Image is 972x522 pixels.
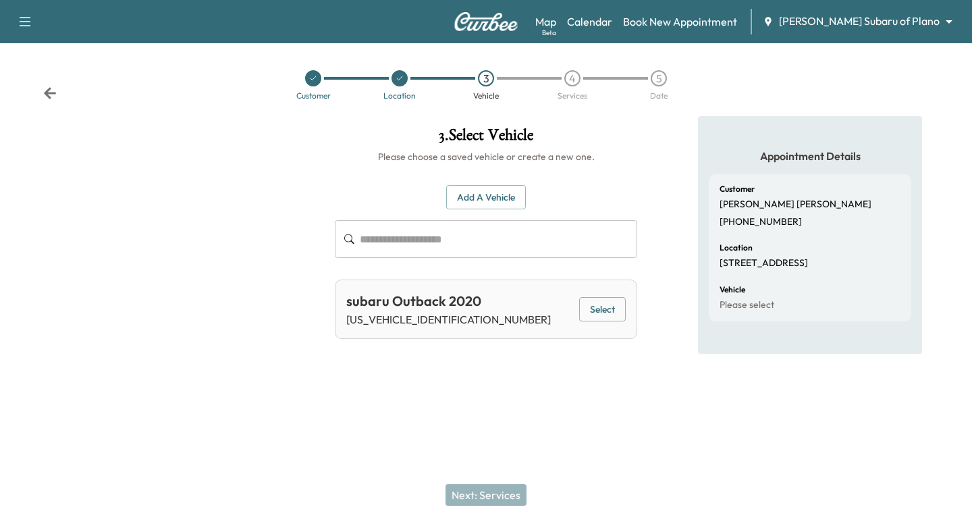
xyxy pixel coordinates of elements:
h6: Please choose a saved vehicle or create a new one. [335,150,637,163]
div: Customer [296,92,331,100]
a: Book New Appointment [623,14,737,30]
a: Calendar [567,14,612,30]
div: Location [383,92,416,100]
button: Add a Vehicle [446,185,526,210]
a: MapBeta [535,14,556,30]
div: Back [43,86,57,100]
h5: Appointment Details [709,149,911,163]
h6: Customer [720,185,755,193]
div: Beta [542,28,556,38]
button: Select [579,297,626,322]
div: Services [558,92,587,100]
div: Date [650,92,668,100]
p: [STREET_ADDRESS] [720,257,808,269]
p: [PERSON_NAME] [PERSON_NAME] [720,199,871,211]
span: [PERSON_NAME] Subaru of Plano [779,14,940,29]
p: Please select [720,299,774,311]
h6: Vehicle [720,286,745,294]
h6: Location [720,244,753,252]
div: 5 [651,70,667,86]
div: subaru Outback 2020 [346,291,551,311]
div: 4 [564,70,580,86]
img: Curbee Logo [454,12,518,31]
p: [PHONE_NUMBER] [720,216,802,228]
div: Vehicle [473,92,499,100]
p: [US_VEHICLE_IDENTIFICATION_NUMBER] [346,311,551,328]
div: 3 [478,70,494,86]
h1: 3 . Select Vehicle [335,127,637,150]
